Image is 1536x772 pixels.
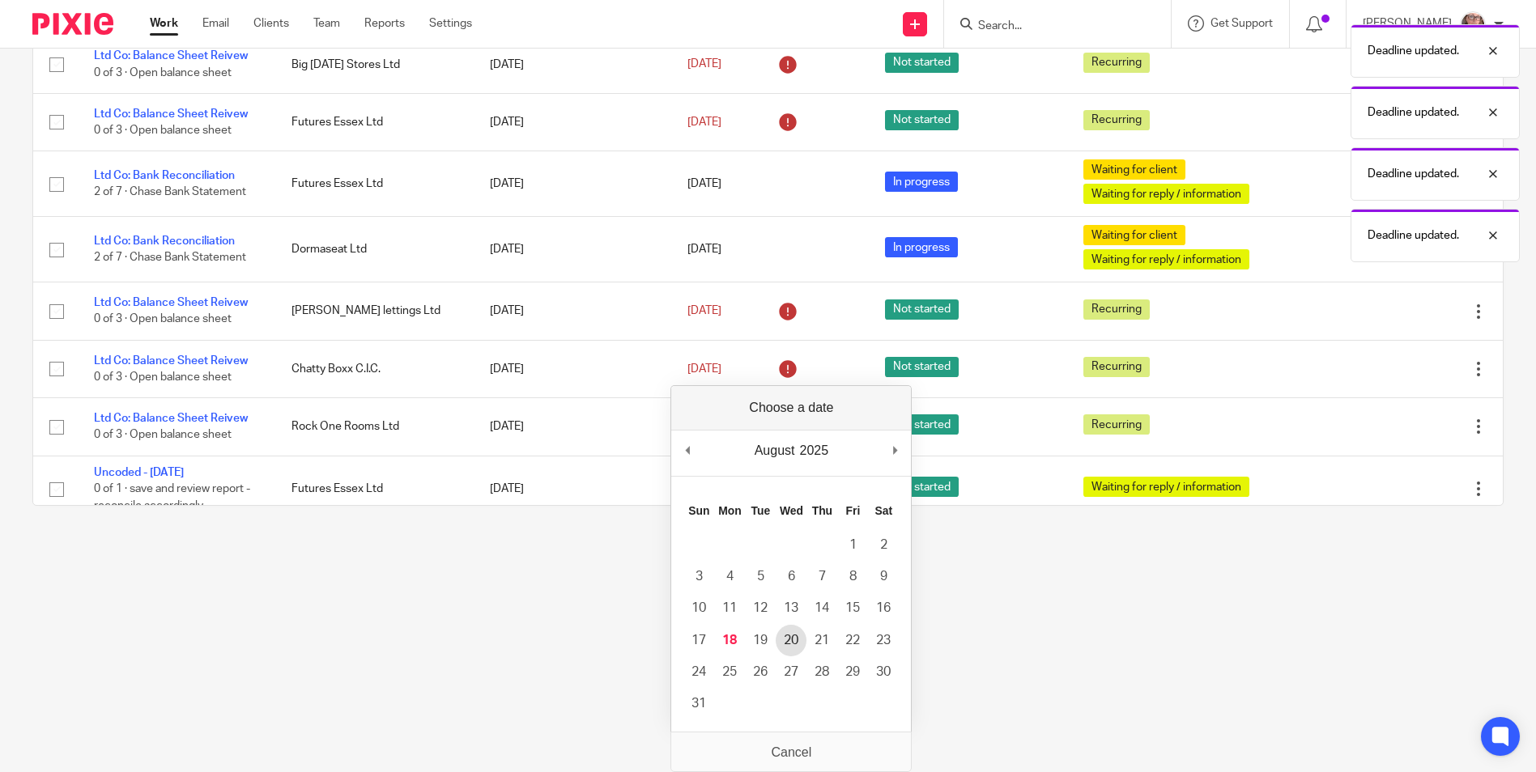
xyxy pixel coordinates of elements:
a: Email [202,15,229,32]
span: 2 of 7 · Chase Bank Statement [94,186,246,197]
p: Deadline updated. [1368,166,1459,182]
a: Reports [364,15,405,32]
td: [DATE] [474,217,671,282]
abbr: Friday [846,504,861,517]
span: Not started [885,414,959,435]
button: 24 [683,656,714,688]
td: [DATE] [474,456,671,522]
td: [DATE] [474,398,671,456]
img: Pixie [32,13,113,35]
button: 10 [683,592,714,624]
td: Dormaseat Ltd [275,217,473,282]
button: 17 [683,625,714,656]
button: Previous Month [679,439,696,463]
button: 23 [868,625,899,656]
td: [DATE] [474,282,671,340]
abbr: Saturday [875,504,893,517]
td: Chatty Boxx C.I.C. [275,340,473,397]
td: [DATE] [474,93,671,151]
span: Recurring [1083,299,1150,320]
button: 1 [837,529,868,561]
span: 0 of 3 · Open balance sheet [94,125,232,136]
span: Not started [885,477,959,497]
button: 6 [776,561,806,592]
span: 0 of 3 · Open balance sheet [94,67,232,78]
button: 2 [868,529,899,561]
button: 13 [776,592,806,624]
span: Not started [885,299,959,320]
abbr: Sunday [688,504,709,517]
td: Rock One Rooms Ltd [275,398,473,456]
span: Recurring [1083,414,1150,435]
button: 19 [745,625,776,656]
a: Clients [253,15,289,32]
button: 9 [868,561,899,592]
td: Futures Essex Ltd [275,151,473,217]
a: Ltd Co: Balance Sheet Reivew [94,355,248,367]
span: [DATE] [687,305,721,316]
button: 5 [745,561,776,592]
button: 8 [837,561,868,592]
img: Louise.jpg [1460,11,1486,37]
abbr: Thursday [812,504,832,517]
button: 28 [806,656,837,688]
a: Work [150,15,178,32]
button: 27 [776,656,806,688]
a: Ltd Co: Bank Reconciliation [94,235,235,247]
button: 15 [837,592,868,624]
a: Team [313,15,340,32]
a: Uncoded - [DATE] [94,467,184,478]
td: [DATE] [474,36,671,93]
span: 0 of 3 · Open balance sheet [94,314,232,325]
button: 12 [745,592,776,624]
a: Ltd Co: Balance Sheet Reivew [94,297,248,308]
span: [DATE] [687,117,721,128]
a: Ltd Co: Balance Sheet Reivew [94,108,248,120]
span: 0 of 3 · Open balance sheet [94,430,232,441]
td: [DATE] [474,151,671,217]
span: [DATE] [687,59,721,70]
a: Settings [429,15,472,32]
span: [DATE] [687,244,721,255]
td: [DATE] [474,340,671,397]
button: 18 [714,625,745,656]
span: Not started [885,357,959,377]
button: Next Month [887,439,903,463]
p: Deadline updated. [1368,104,1459,121]
div: 2025 [798,439,832,463]
a: Ltd Co: Bank Reconciliation [94,170,235,181]
p: Deadline updated. [1368,227,1459,244]
p: Deadline updated. [1368,43,1459,59]
abbr: Monday [718,504,741,517]
button: 11 [714,592,745,624]
button: 7 [806,561,837,592]
button: 31 [683,688,714,719]
button: 30 [868,656,899,688]
a: Ltd Co: Balance Sheet Reivew [94,413,248,424]
td: [PERSON_NAME] lettings Ltd [275,282,473,340]
span: [DATE] [687,178,721,189]
button: 26 [745,656,776,688]
button: 3 [683,561,714,592]
button: 20 [776,625,806,656]
button: 4 [714,561,745,592]
button: 21 [806,625,837,656]
td: Futures Essex Ltd [275,93,473,151]
span: 2 of 7 · Chase Bank Statement [94,252,246,263]
td: Futures Essex Ltd [275,456,473,522]
button: 22 [837,625,868,656]
button: 25 [714,656,745,688]
span: 0 of 3 · Open balance sheet [94,371,232,383]
abbr: Wednesday [780,504,803,517]
span: Waiting for reply / information [1083,477,1249,497]
a: Ltd Co: Balance Sheet Reivew [94,50,248,62]
td: Big [DATE] Stores Ltd [275,36,473,93]
button: 16 [868,592,899,624]
span: Recurring [1083,357,1150,377]
abbr: Tuesday [751,504,771,517]
span: [DATE] [687,363,721,375]
button: 14 [806,592,837,624]
span: 0 of 1 · save and review report - reconcile accordingly [94,483,250,511]
button: 29 [837,656,868,688]
div: August [752,439,798,463]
